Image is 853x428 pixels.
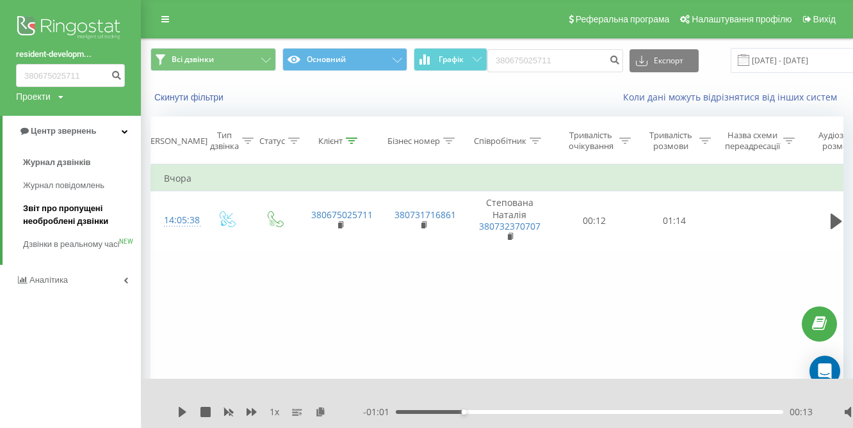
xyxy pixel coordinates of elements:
[16,48,125,61] a: resident-developm...
[635,191,715,250] td: 01:14
[809,356,840,386] div: Open Intercom Messenger
[565,130,616,152] div: Тривалість очікування
[23,156,91,169] span: Журнал дзвінків
[692,14,792,24] span: Налаштування профілю
[462,409,467,415] div: Accessibility label
[259,136,285,147] div: Статус
[474,136,526,147] div: Співробітник
[29,275,68,285] span: Аналiтика
[23,174,141,197] a: Журнал повідомлень
[150,48,276,71] button: Всі дзвінки
[23,179,104,192] span: Журнал повідомлень
[23,238,119,251] span: Дзвінки в реальному часі
[623,91,843,103] a: Коли дані можуть відрізнятися вiд інших систем
[646,130,696,152] div: Тривалість розмови
[23,202,134,228] span: Звіт про пропущені необроблені дзвінки
[210,130,239,152] div: Тип дзвінка
[439,55,464,64] span: Графік
[143,136,207,147] div: [PERSON_NAME]
[3,116,141,147] a: Центр звернень
[576,14,670,24] span: Реферальна програма
[465,191,555,250] td: Степована Наталія
[394,209,456,221] a: 380731716861
[16,64,125,87] input: Пошук за номером
[270,406,279,418] span: 1 x
[790,406,813,418] span: 00:13
[31,126,96,136] span: Центр звернень
[23,233,141,256] a: Дзвінки в реальному часіNEW
[414,48,487,71] button: Графік
[23,151,141,174] a: Журнал дзвінків
[164,208,190,233] div: 14:05:38
[555,191,635,250] td: 00:12
[479,220,540,232] a: 380732370707
[16,90,51,103] div: Проекти
[172,54,214,65] span: Всі дзвінки
[16,13,125,45] img: Ringostat logo
[311,209,373,221] a: 380675025711
[363,406,396,418] span: - 01:01
[282,48,408,71] button: Основний
[23,197,141,233] a: Звіт про пропущені необроблені дзвінки
[813,14,836,24] span: Вихід
[150,91,230,103] button: Скинути фільтри
[630,49,699,72] button: Експорт
[318,136,343,147] div: Клієнт
[387,136,440,147] div: Бізнес номер
[725,130,780,152] div: Назва схеми переадресації
[487,49,623,72] input: Пошук за номером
